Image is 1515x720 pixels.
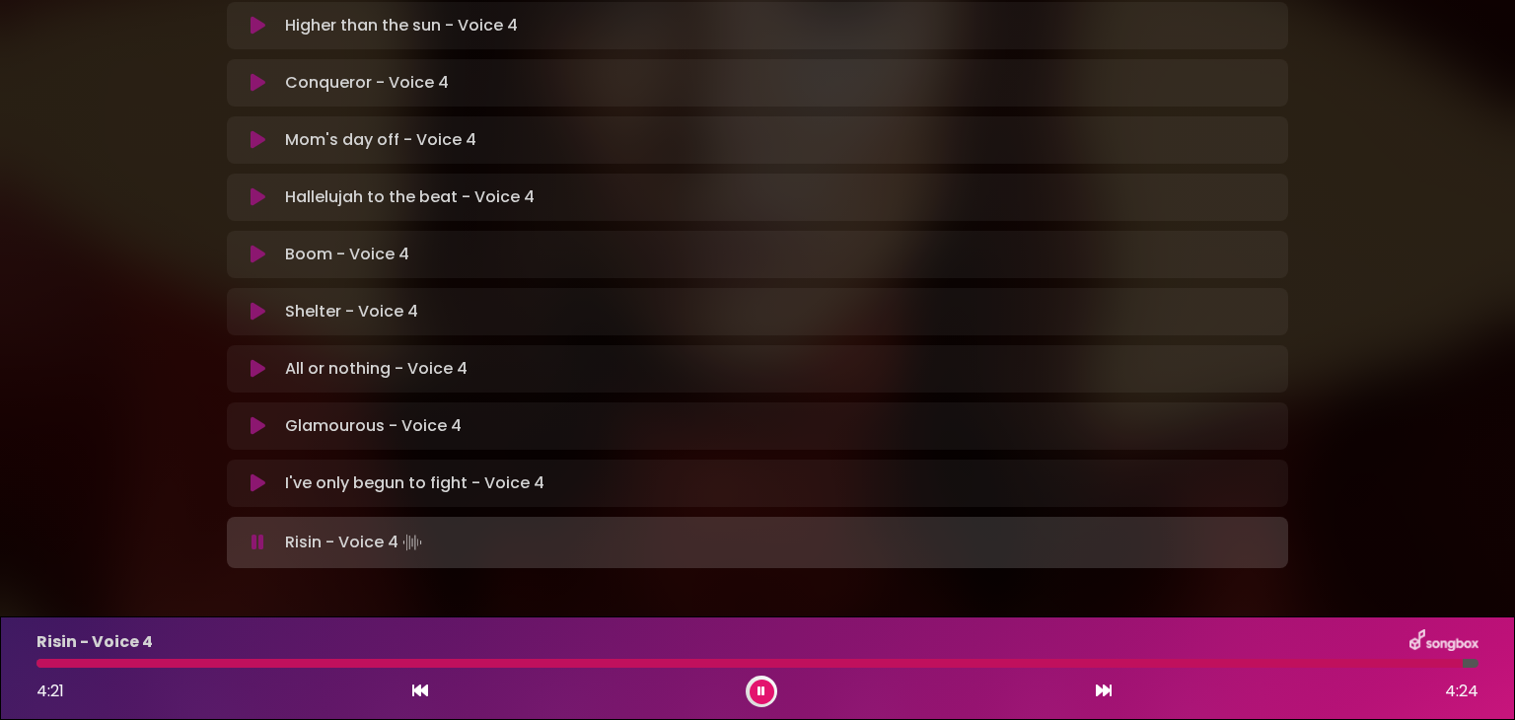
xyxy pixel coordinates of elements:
p: Boom - Voice 4 [285,243,409,266]
p: Risin - Voice 4 [285,529,426,556]
p: Higher than the sun - Voice 4 [285,14,518,37]
p: Risin - Voice 4 [36,630,153,654]
p: I've only begun to fight - Voice 4 [285,471,544,495]
p: Shelter - Voice 4 [285,300,418,324]
img: songbox-logo-white.png [1409,629,1479,655]
img: waveform4.gif [398,529,426,556]
p: Hallelujah to the beat - Voice 4 [285,185,535,209]
p: Mom's day off - Voice 4 [285,128,476,152]
p: Glamourous - Voice 4 [285,414,462,438]
p: Conqueror - Voice 4 [285,71,449,95]
p: All or nothing - Voice 4 [285,357,468,381]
